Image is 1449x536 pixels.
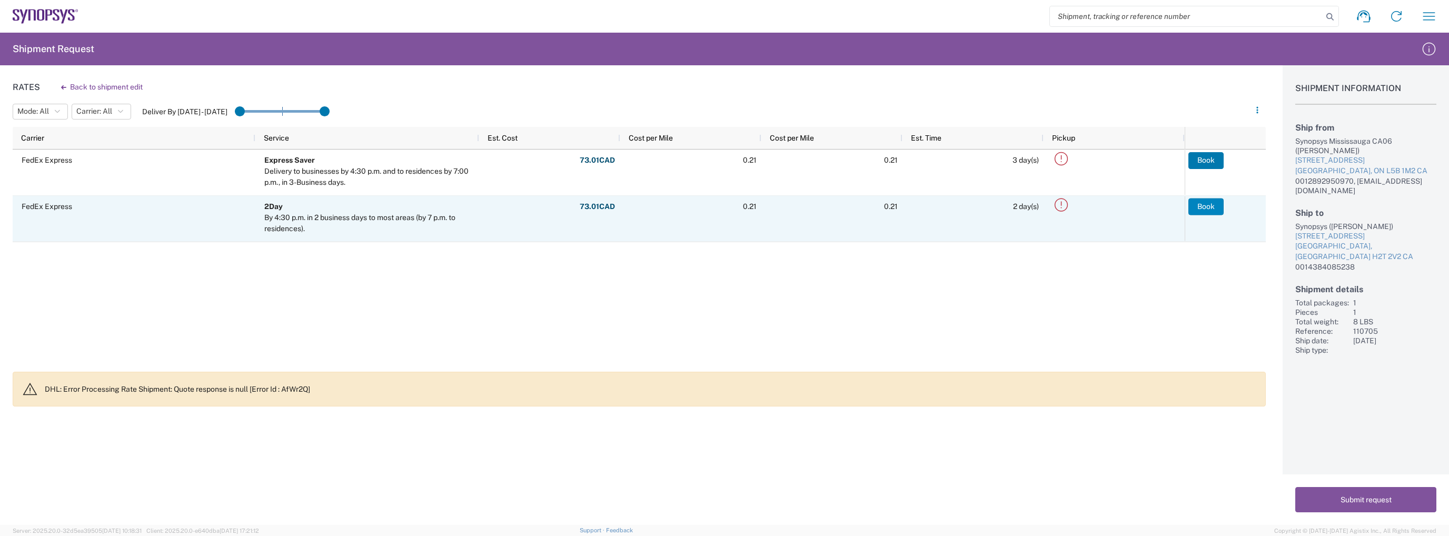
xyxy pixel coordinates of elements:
div: Total weight: [1295,317,1349,326]
button: 73.01CAD [579,152,616,169]
div: By 4:30 p.m. in 2 business days to most areas (by 7 p.m. to residences). [264,212,474,234]
span: [DATE] 17:21:12 [220,528,259,534]
h2: Ship to [1295,208,1436,218]
span: 0.21 [884,202,898,211]
div: Synopsys Mississauga CA06 ([PERSON_NAME]) [1295,136,1436,155]
span: 3 day(s) [1013,156,1039,164]
span: 2 day(s) [1013,202,1039,211]
div: Total packages: [1295,298,1349,307]
h2: Shipment Request [13,43,94,55]
span: [DATE] 10:18:31 [102,528,142,534]
button: 73.01CAD [579,198,616,215]
span: Service [264,134,289,142]
span: Client: 2025.20.0-e640dba [146,528,259,534]
div: 1 [1353,298,1436,307]
span: Copyright © [DATE]-[DATE] Agistix Inc., All Rights Reserved [1274,526,1436,535]
span: 0.21 [743,202,757,211]
div: 0012892950970, [EMAIL_ADDRESS][DOMAIN_NAME] [1295,176,1436,195]
span: Cost per Mile [770,134,814,142]
a: [STREET_ADDRESS][GEOGRAPHIC_DATA], [GEOGRAPHIC_DATA] H2T 2V2 CA [1295,231,1436,262]
div: 110705 [1353,326,1436,336]
span: Mode: All [17,106,49,116]
div: [STREET_ADDRESS] [1295,155,1436,166]
div: Ship date: [1295,336,1349,345]
h1: Shipment Information [1295,83,1436,105]
p: DHL: Error Processing Rate Shipment: Quote response is null [Error Id : AfWr2Q] [45,384,1257,394]
span: FedEx Express [22,156,72,164]
a: Feedback [606,527,633,533]
div: Ship type: [1295,345,1349,355]
button: Submit request [1295,487,1436,512]
button: Carrier: All [72,104,131,120]
div: [STREET_ADDRESS] [1295,231,1436,242]
button: Book [1188,198,1224,215]
div: [DATE] [1353,336,1436,345]
h1: Rates [13,82,40,92]
button: Mode: All [13,104,68,120]
span: Est. Cost [488,134,518,142]
span: Cost per Mile [629,134,673,142]
span: 0.21 [743,156,757,164]
span: Carrier [21,134,44,142]
div: [GEOGRAPHIC_DATA], ON L5B 1M2 CA [1295,166,1436,176]
button: Back to shipment edit [53,78,151,96]
div: Reference: [1295,326,1349,336]
strong: 73.01 CAD [580,202,615,212]
div: Synopsys ([PERSON_NAME]) [1295,222,1436,231]
a: [STREET_ADDRESS][GEOGRAPHIC_DATA], ON L5B 1M2 CA [1295,155,1436,176]
strong: 73.01 CAD [580,155,615,165]
div: 0014384085238 [1295,262,1436,272]
div: Delivery to businesses by 4:30 p.m. and to residences by 7:00 p.m., in 3-Business days. [264,166,474,188]
span: FedEx Express [22,202,72,211]
span: 0.21 [884,156,898,164]
h2: Ship from [1295,123,1436,133]
input: Shipment, tracking or reference number [1050,6,1323,26]
b: 2Day [264,202,283,211]
a: Support [580,527,606,533]
div: Pieces [1295,307,1349,317]
h2: Shipment details [1295,284,1436,294]
span: Carrier: All [76,106,112,116]
b: Express Saver [264,156,315,164]
div: 1 [1353,307,1436,317]
div: 8 LBS [1353,317,1436,326]
span: Pickup [1052,134,1075,142]
button: Book [1188,152,1224,169]
label: Deliver By [DATE] - [DATE] [142,107,227,116]
span: Server: 2025.20.0-32d5ea39505 [13,528,142,534]
span: Est. Time [911,134,941,142]
div: [GEOGRAPHIC_DATA], [GEOGRAPHIC_DATA] H2T 2V2 CA [1295,241,1436,262]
